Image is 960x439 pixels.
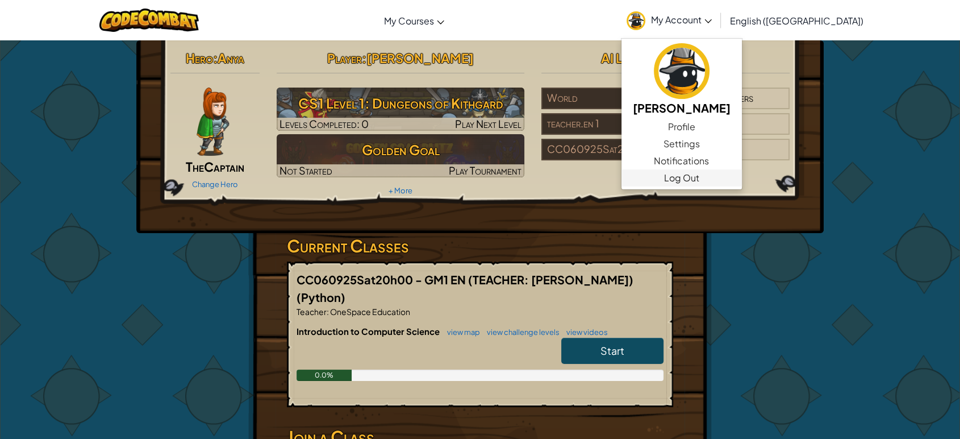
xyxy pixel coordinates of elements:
[541,124,790,137] a: teacher.en 12,121players
[561,328,608,337] a: view videos
[654,43,709,99] img: avatar
[621,118,742,135] a: Profile
[277,137,525,163] h3: Golden Goal
[99,9,199,32] img: CodeCombat logo
[378,5,450,36] a: My Courses
[600,344,624,357] span: Start
[213,50,218,66] span: :
[366,50,474,66] span: [PERSON_NAME]
[279,117,369,130] span: Levels Completed: 0
[218,50,244,66] span: Anya
[541,113,665,135] div: teacher.en 1
[279,164,332,177] span: Not Started
[277,88,525,131] a: Play Next Level
[297,370,352,381] div: 0.0%
[186,50,213,66] span: Hero
[621,152,742,169] a: Notifications
[449,164,521,177] span: Play Tournament
[277,134,525,177] img: Golden Goal
[627,11,645,30] img: avatar
[633,99,731,117] h5: [PERSON_NAME]
[541,139,665,160] div: CC060925Sat20h00 - GM1 EN (TEACHER: [PERSON_NAME])
[481,328,560,337] a: view challenge levels
[277,134,525,177] a: Golden GoalNot StartedPlay Tournament
[441,328,480,337] a: view map
[192,180,238,189] a: Change Hero
[541,88,665,109] div: World
[651,14,712,26] span: My Account
[621,42,742,118] a: [PERSON_NAME]
[197,88,229,156] img: captain-pose.png
[297,272,633,287] span: CC060925Sat20h00 - GM1 EN (TEACHER: [PERSON_NAME])
[384,15,434,27] span: My Courses
[724,5,869,36] a: English ([GEOGRAPHIC_DATA])
[621,135,742,152] a: Settings
[287,233,673,259] h3: Current Classes
[654,154,709,168] span: Notifications
[541,150,790,163] a: CC060925Sat20h00 - GM1 EN (TEACHER: [PERSON_NAME])2players
[327,307,329,317] span: :
[730,15,863,27] span: English ([GEOGRAPHIC_DATA])
[327,50,362,66] span: Player
[389,186,412,195] a: + More
[541,98,790,111] a: World8,004,142players
[204,159,244,175] span: Captain
[297,290,345,304] span: (Python)
[186,159,204,175] span: The
[329,307,410,317] span: OneSpace Education
[621,2,717,38] a: My Account
[621,169,742,187] a: Log Out
[362,50,366,66] span: :
[277,88,525,131] img: CS1 Level 1: Dungeons of Kithgard
[601,50,730,66] span: AI League Team Rankings
[297,326,441,337] span: Introduction to Computer Science
[455,117,521,130] span: Play Next Level
[277,90,525,116] h3: CS1 Level 1: Dungeons of Kithgard
[297,307,327,317] span: Teacher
